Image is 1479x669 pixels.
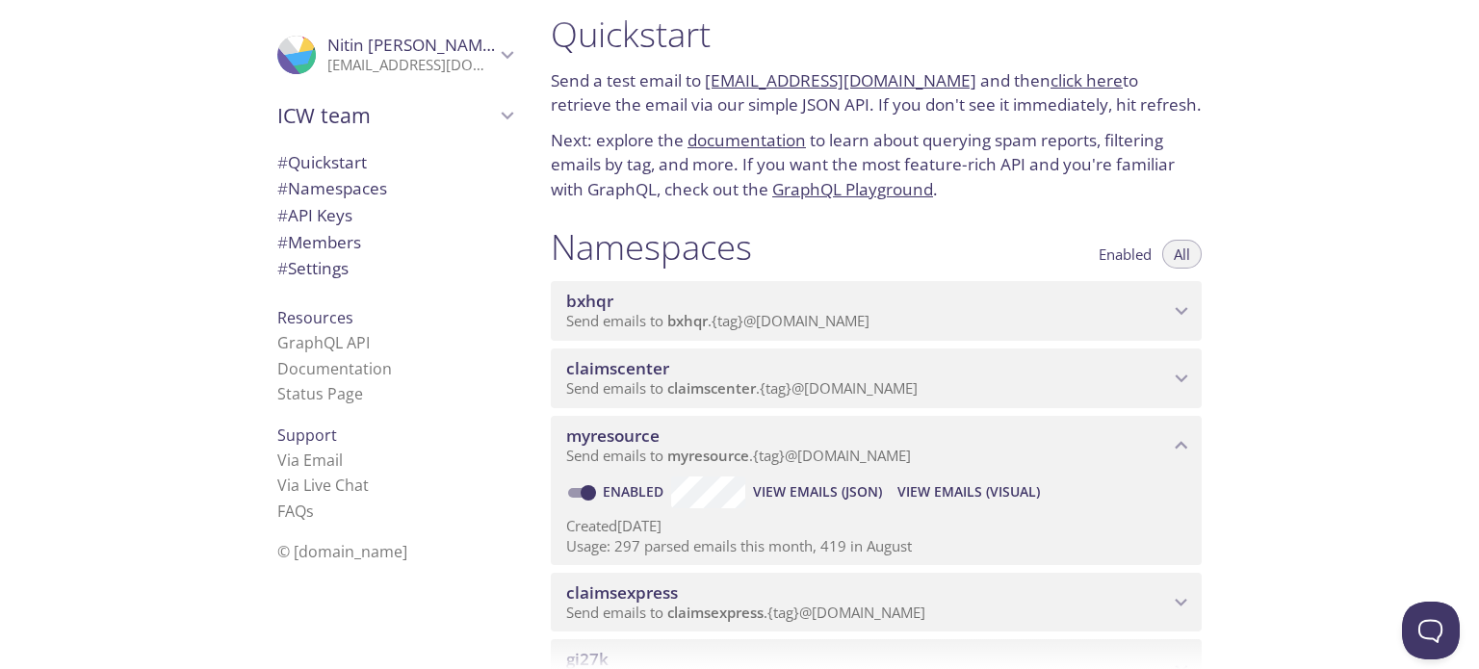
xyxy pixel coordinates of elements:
button: Enabled [1087,240,1163,269]
span: API Keys [277,204,352,226]
span: # [277,151,288,173]
span: # [277,257,288,279]
span: Send emails to . {tag} @[DOMAIN_NAME] [566,378,918,398]
div: claimscenter namespace [551,348,1202,408]
span: claimsexpress [566,581,678,604]
span: Send emails to . {tag} @[DOMAIN_NAME] [566,446,911,465]
div: API Keys [262,202,528,229]
span: claimsexpress [667,603,764,622]
div: ICW team [262,90,528,141]
a: documentation [688,129,806,151]
div: Quickstart [262,149,528,176]
span: Quickstart [277,151,367,173]
iframe: Help Scout Beacon - Open [1402,602,1460,659]
span: # [277,231,288,253]
span: bxhqr [566,290,613,312]
a: GraphQL Playground [772,178,933,200]
span: Send emails to . {tag} @[DOMAIN_NAME] [566,603,925,622]
div: claimsexpress namespace [551,573,1202,632]
a: Status Page [277,383,363,404]
span: View Emails (JSON) [753,480,882,503]
p: Usage: 297 parsed emails this month, 419 in August [566,536,1186,556]
span: claimscenter [667,378,756,398]
div: myresource namespace [551,416,1202,476]
p: [EMAIL_ADDRESS][DOMAIN_NAME] [327,56,495,75]
span: Send emails to . {tag} @[DOMAIN_NAME] [566,311,869,330]
div: Members [262,229,528,256]
span: claimscenter [566,357,669,379]
span: # [277,204,288,226]
span: bxhqr [667,311,708,330]
a: Enabled [600,482,671,501]
div: Team Settings [262,255,528,282]
a: Via Live Chat [277,475,369,496]
a: click here [1051,69,1123,91]
span: Resources [277,307,353,328]
span: myresource [667,446,749,465]
span: Nitin [PERSON_NAME] [327,34,498,56]
a: Documentation [277,358,392,379]
p: Send a test email to and then to retrieve the email via our simple JSON API. If you don't see it ... [551,68,1202,117]
div: Nitin Jindal [262,23,528,87]
h1: Quickstart [551,13,1202,56]
div: Namespaces [262,175,528,202]
div: bxhqr namespace [551,281,1202,341]
button: All [1162,240,1202,269]
span: myresource [566,425,660,447]
p: Next: explore the to learn about querying spam reports, filtering emails by tag, and more. If you... [551,128,1202,202]
span: Settings [277,257,349,279]
span: Support [277,425,337,446]
span: Members [277,231,361,253]
button: View Emails (Visual) [890,476,1048,507]
span: ICW team [277,102,495,129]
button: View Emails (JSON) [745,476,890,507]
a: [EMAIL_ADDRESS][DOMAIN_NAME] [705,69,976,91]
p: Created [DATE] [566,516,1186,536]
span: © [DOMAIN_NAME] [277,541,407,562]
span: Namespaces [277,177,387,199]
a: Via Email [277,450,343,471]
span: View Emails (Visual) [897,480,1040,503]
a: GraphQL API [277,332,370,353]
a: FAQ [277,501,314,522]
h1: Namespaces [551,225,752,269]
span: s [306,501,314,522]
span: # [277,177,288,199]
